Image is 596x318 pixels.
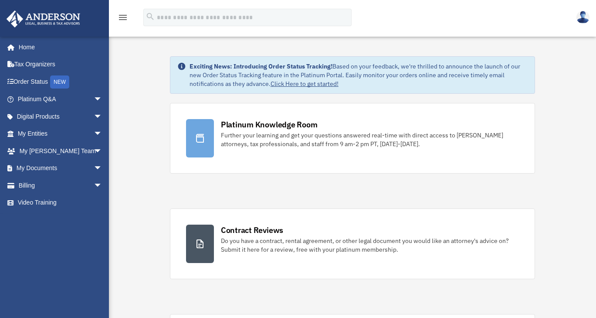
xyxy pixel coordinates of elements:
[6,160,115,177] a: My Documentsarrow_drop_down
[94,108,111,126] span: arrow_drop_down
[6,177,115,194] a: Billingarrow_drop_down
[146,12,155,21] i: search
[221,119,318,130] div: Platinum Knowledge Room
[6,38,111,56] a: Home
[4,10,83,27] img: Anderson Advisors Platinum Portal
[170,209,535,279] a: Contract Reviews Do you have a contract, rental agreement, or other legal document you would like...
[6,91,115,108] a: Platinum Q&Aarrow_drop_down
[50,75,69,89] div: NEW
[6,125,115,143] a: My Entitiesarrow_drop_down
[118,12,128,23] i: menu
[170,103,535,174] a: Platinum Knowledge Room Further your learning and get your questions answered real-time with dire...
[221,225,283,236] div: Contract Reviews
[94,125,111,143] span: arrow_drop_down
[6,56,115,73] a: Tax Organizers
[221,236,519,254] div: Do you have a contract, rental agreement, or other legal document you would like an attorney's ad...
[94,177,111,195] span: arrow_drop_down
[190,62,332,70] strong: Exciting News: Introducing Order Status Tracking!
[118,15,128,23] a: menu
[94,160,111,178] span: arrow_drop_down
[271,80,339,88] a: Click Here to get started!
[576,11,589,24] img: User Pic
[190,62,528,88] div: Based on your feedback, we're thrilled to announce the launch of our new Order Status Tracking fe...
[94,142,111,160] span: arrow_drop_down
[6,194,115,212] a: Video Training
[94,91,111,109] span: arrow_drop_down
[6,108,115,125] a: Digital Productsarrow_drop_down
[6,73,115,91] a: Order StatusNEW
[6,142,115,160] a: My [PERSON_NAME] Teamarrow_drop_down
[221,131,519,148] div: Further your learning and get your questions answered real-time with direct access to [PERSON_NAM...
